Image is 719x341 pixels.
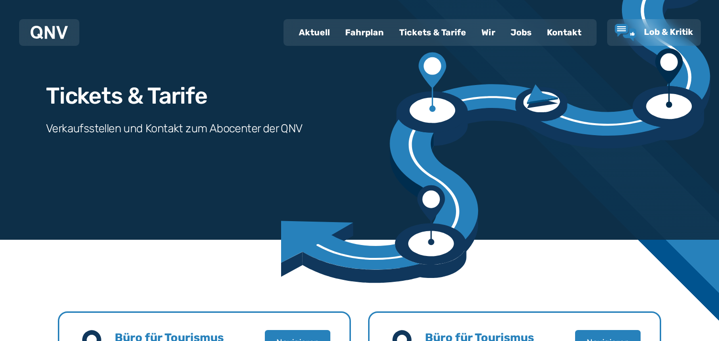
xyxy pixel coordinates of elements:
[392,20,474,45] a: Tickets & Tarife
[474,20,503,45] a: Wir
[31,23,68,42] a: QNV Logo
[503,20,539,45] a: Jobs
[644,27,693,37] span: Lob & Kritik
[46,85,207,107] h1: Tickets & Tarife
[31,26,68,39] img: QNV Logo
[539,20,589,45] a: Kontakt
[338,20,392,45] a: Fahrplan
[615,24,693,41] a: Lob & Kritik
[46,121,303,136] h3: Verkaufsstellen und Kontakt zum Abocenter der QNV
[291,20,338,45] a: Aktuell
